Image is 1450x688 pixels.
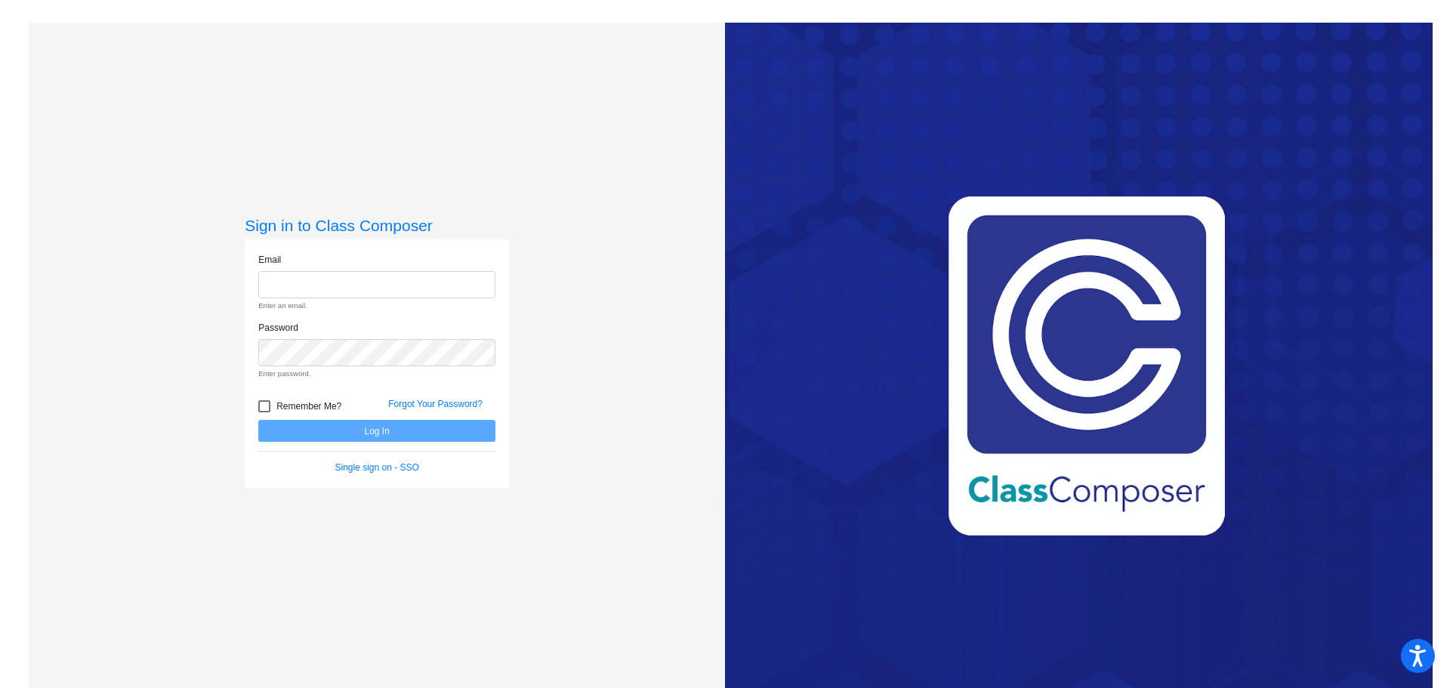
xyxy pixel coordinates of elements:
button: Log In [258,420,495,442]
a: Single sign on - SSO [335,462,419,473]
span: Remember Me? [276,397,341,415]
label: Password [258,321,298,335]
small: Enter password. [258,369,495,379]
a: Forgot Your Password? [388,399,483,409]
h3: Sign in to Class Composer [245,216,509,235]
label: Email [258,253,281,267]
small: Enter an email. [258,301,495,311]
